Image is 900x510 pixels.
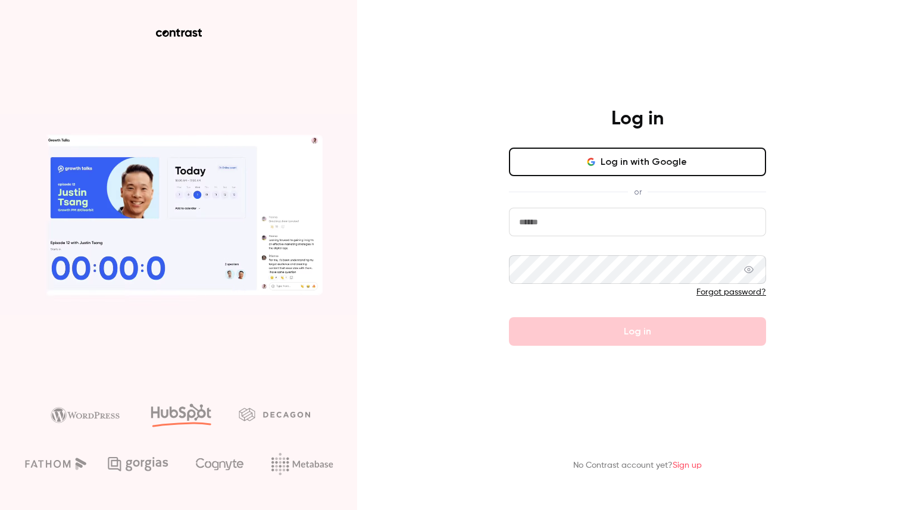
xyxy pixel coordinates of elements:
img: decagon [239,408,310,421]
h4: Log in [611,107,664,131]
button: Log in with Google [509,148,766,176]
span: or [628,186,648,198]
a: Forgot password? [696,288,766,296]
p: No Contrast account yet? [573,459,702,472]
a: Sign up [673,461,702,470]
